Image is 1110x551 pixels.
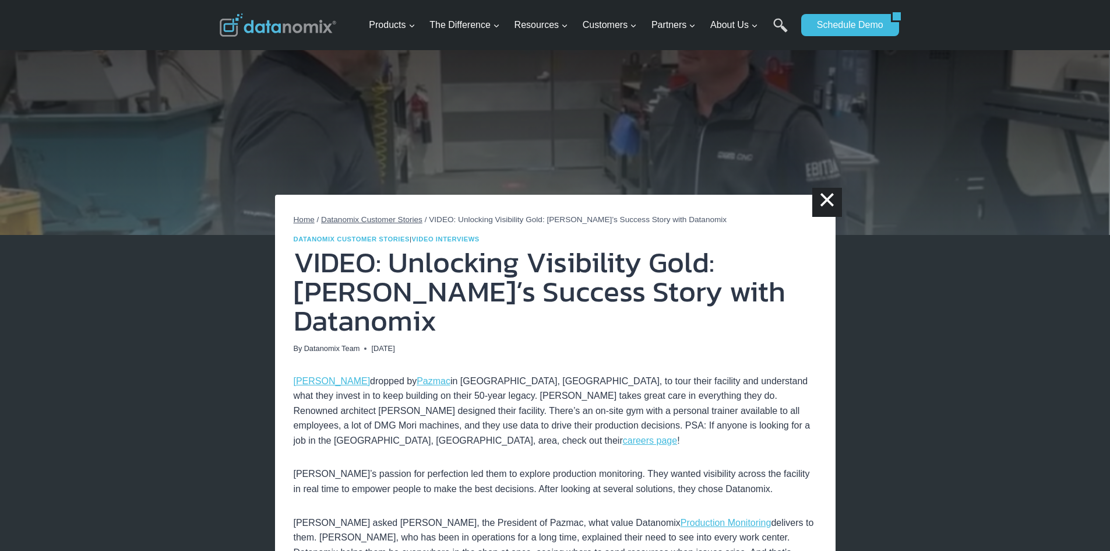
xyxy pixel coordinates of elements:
[304,344,360,353] a: Datanomix Team
[429,215,727,224] span: VIDEO: Unlocking Visibility Gold: [PERSON_NAME]’s Success Story with Datanomix
[651,17,696,33] span: Partners
[681,518,771,528] a: Production Monitoring
[583,17,637,33] span: Customers
[412,236,480,243] a: Video Interviews
[294,236,410,243] a: Datanomix Customer Stories
[364,6,795,44] nav: Primary Navigation
[801,14,891,36] a: Schedule Demo
[369,17,415,33] span: Products
[812,188,841,217] a: ×
[294,343,302,355] span: By
[294,376,371,386] a: [PERSON_NAME]
[773,18,788,44] a: Search
[294,466,817,496] p: [PERSON_NAME]’s passion for perfection led them to explore production monitoring. They wanted vis...
[429,17,500,33] span: The Difference
[294,215,315,224] a: Home
[515,17,568,33] span: Resources
[321,215,422,224] a: Datanomix Customer Stories
[294,374,817,448] p: dropped by in [GEOGRAPHIC_DATA], [GEOGRAPHIC_DATA], to tour their facility and understand what th...
[294,213,817,226] nav: Breadcrumbs
[425,215,427,224] span: /
[710,17,758,33] span: About Us
[417,376,450,386] a: Pazmac
[623,436,677,445] a: careers page
[371,343,394,355] time: [DATE]
[294,248,817,335] h1: VIDEO: Unlocking Visibility Gold: [PERSON_NAME]’s Success Story with Datanomix
[220,13,336,37] img: Datanomix
[317,215,319,224] span: /
[294,236,480,243] span: |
